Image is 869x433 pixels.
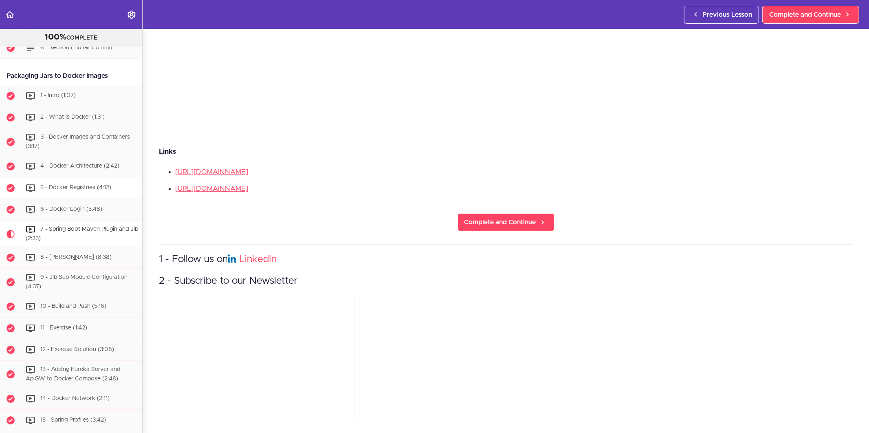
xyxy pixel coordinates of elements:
[40,185,111,190] span: 5 - Docker Registries (4:12)
[40,255,112,261] span: 8 - [PERSON_NAME] (8:38)
[40,325,87,331] span: 11 - Exercise (1:42)
[26,367,120,382] span: 13 - Adding Eureka Server and ApiGW to Docker Compose (2:48)
[40,347,114,352] span: 12 - Exercise Solution (3:08)
[159,274,853,288] h3: 2 - Subscribe to our Newsletter
[702,10,752,20] span: Previous Lesson
[40,163,119,169] span: 4 - Docker Architecture (2:42)
[26,134,130,149] span: 3 - Docker Images and Containers (3:17)
[239,254,277,264] a: LinkedIn
[464,217,536,227] span: Complete and Continue
[684,6,759,24] a: Previous Lesson
[40,417,106,423] span: 15 - Spring Profiles (3:42)
[127,10,136,20] svg: Settings Menu
[175,168,248,175] a: [URL][DOMAIN_NAME]
[5,10,15,20] svg: Back to course curriculum
[458,213,554,231] a: Complete and Continue
[769,10,841,20] span: Complete and Continue
[40,303,106,309] span: 10 - Build and Push (5:16)
[40,206,102,212] span: 6 - Docker Login (5:48)
[762,6,859,24] a: Complete and Continue
[26,275,128,290] span: 9 - Jib Sub Module Configuration (4:37)
[40,114,105,120] span: 2 - What is Docker (1:31)
[26,226,138,241] span: 7 - Spring Boot Maven Plugin and Jib (2:33)
[40,44,112,50] span: 6 - Section End Git Commit
[10,32,132,43] div: COMPLETE
[40,93,76,98] span: 1 - Intro (1:07)
[45,33,67,41] span: 100%
[40,395,110,401] span: 14 - Docker Network (2:11)
[159,253,853,266] h3: 1 - Follow us on
[175,185,248,192] a: [URL][DOMAIN_NAME]
[159,148,176,155] strong: Links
